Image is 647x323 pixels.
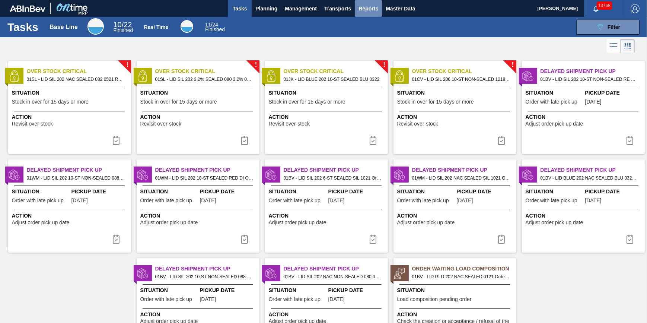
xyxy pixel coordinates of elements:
span: Action [12,212,129,220]
span: Pickup Date [457,188,514,196]
span: 09/10/2025 [71,198,88,203]
span: 09/10/2025 [200,297,216,302]
span: Revisit over-stock [397,121,438,127]
div: Base Line [50,24,78,31]
span: Situation [12,188,70,196]
span: Action [397,311,514,319]
span: Adjust order pick up date [526,121,583,127]
span: 01CV - LID SIL 206 10-ST NON-SEALED 1218 GRN 20 [412,75,510,83]
span: Action [397,113,514,121]
img: icon-task complete [625,136,634,145]
span: Over Stock Critical [155,67,259,75]
span: Situation [397,286,514,294]
span: Action [269,113,386,121]
span: ! [255,62,257,68]
img: icon-task complete [625,235,634,244]
span: Order with late pick up [526,99,577,105]
span: 01WM - LID SIL 202 NAC SEALED SIL 1021 Order - 781599 [412,174,510,182]
img: icon-task complete [240,235,249,244]
button: icon-task complete [493,232,510,247]
img: TNhmsLtSVTkK8tSr43FrP2fwEKptu5GPRR3wAAAABJRU5ErkJggg== [10,5,45,12]
div: Complete task: 6914472 [493,133,510,148]
img: status [137,169,148,180]
img: status [394,169,405,180]
span: Order Waiting Load Composition [412,265,516,273]
span: Situation [269,89,386,97]
span: Management [285,4,317,13]
span: Situation [140,286,198,294]
span: Order with late pick up [397,198,449,203]
img: status [137,268,148,279]
span: Order with late pick up [269,297,321,302]
span: Situation [397,188,455,196]
div: Complete task: 6910680 [621,133,639,148]
span: Adjust order pick up date [397,220,455,225]
span: 01BV - LID SIL 202 NAC NON-SEALED 080 0514 SIL Order - 781551 [284,273,382,281]
span: Delayed Shipment Pick Up [284,265,388,273]
button: icon-task complete [364,232,382,247]
h1: Tasks [7,23,39,31]
span: Planning [255,4,277,13]
span: Revisit over-stock [12,121,53,127]
div: Complete task: 6910694 [364,232,382,247]
span: 01BV - LID SIL 202 6-ST SEALED SIL 1021 Order - 781958 [284,174,382,182]
span: Action [140,113,258,121]
img: icon-task complete [112,235,121,244]
span: / 22 [113,20,132,29]
button: icon-task complete [621,232,639,247]
span: Delayed Shipment Pick Up [412,166,516,174]
span: Order with late pick up [526,198,577,203]
span: Situation [397,89,514,97]
span: Order with late pick up [140,297,192,302]
span: Situation [12,89,129,97]
span: Situation [526,89,583,97]
span: Transports [324,4,351,13]
button: Filter [576,20,640,35]
img: status [265,70,277,82]
span: Action [140,212,258,220]
span: Finished [113,27,133,33]
span: Delayed Shipment Pick Up [155,166,259,174]
span: Order with late pick up [140,198,192,203]
span: 10 [113,20,121,29]
span: Tasks [232,4,248,13]
span: Reports [358,4,378,13]
span: Over Stock Critical [27,67,131,75]
span: Revisit over-stock [269,121,310,127]
div: Base Line [113,22,133,33]
span: Situation [140,89,258,97]
span: 09/10/2025 [200,198,216,203]
span: 09/10/2025 [585,198,602,203]
span: Delayed Shipment Pick Up [541,166,645,174]
span: Situation [140,188,198,196]
img: status [265,268,277,279]
span: Pickup Date [200,188,258,196]
span: Revisit over-stock [140,121,181,127]
span: 11 [205,22,211,28]
span: Action [140,311,258,319]
img: icon-task complete [112,136,121,145]
img: status [9,169,20,180]
span: Order with late pick up [12,198,64,203]
span: Adjust order pick up date [269,220,326,225]
button: icon-task complete [236,232,254,247]
span: Situation [269,188,326,196]
span: ! [126,62,128,68]
img: status [394,70,405,82]
img: status [394,268,405,279]
img: status [265,169,277,180]
span: 01JK - LID BLUE 202 10-ST SEALED BLU 0322 [284,75,382,83]
button: icon-task complete [107,133,125,148]
div: Real Time [144,24,169,30]
button: Notifications [584,3,608,14]
span: Situation [526,188,583,196]
span: Stock in over for 15 days or more [140,99,217,105]
span: Stock in over for 15 days or more [397,99,474,105]
span: Over Stock Critical [412,67,516,75]
span: 01BV - LID SIL 202 10-ST NON-SEALED 088 0824 SI Order - 781552 [155,273,254,281]
div: Card Vision [621,39,635,53]
span: Finished [205,26,225,32]
span: 01SL - LID SIL 202 NAC SEALED 082 0521 RED DIE [27,75,125,83]
span: Pickup Date [200,286,258,294]
span: Adjust order pick up date [526,220,583,225]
